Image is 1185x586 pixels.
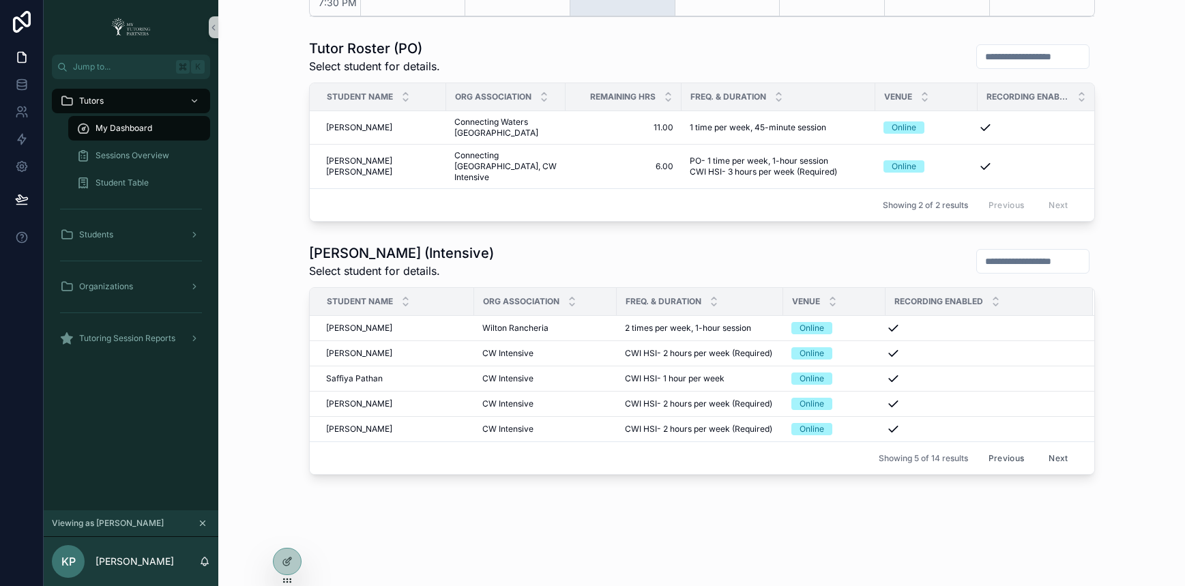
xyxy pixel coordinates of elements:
span: Org Association [483,296,559,307]
a: Students [52,222,210,247]
a: My Dashboard [68,116,210,141]
span: CWI HSI- 2 hours per week (Required) [625,424,772,435]
span: 2 times per week, 1-hour session [625,323,751,334]
span: My Dashboard [96,123,152,134]
div: scrollable content [44,79,218,368]
h1: Tutor Roster (PO) [309,39,440,58]
span: Viewing as [PERSON_NAME] [52,518,164,529]
span: Venue [884,91,912,102]
a: Tutoring Session Reports [52,326,210,351]
a: CWI HSI- 1 hour per week [625,373,775,384]
span: Sessions Overview [96,150,169,161]
a: Saffiya Pathan [326,373,466,384]
a: [PERSON_NAME] [326,398,466,409]
img: App logo [107,16,155,38]
a: [PERSON_NAME] [326,348,466,359]
span: K [192,61,203,72]
a: CWI HSI- 2 hours per week (Required) [625,424,775,435]
span: CWI HSI- 2 hours per week (Required) [625,398,772,409]
a: Connecting [GEOGRAPHIC_DATA], CW Intensive [454,150,557,183]
h1: [PERSON_NAME] (Intensive) [309,244,494,263]
span: Student Table [96,177,149,188]
span: Jump to... [73,61,171,72]
span: 1 time per week, 45-minute session [690,122,826,133]
a: [PERSON_NAME] [326,323,466,334]
span: [PERSON_NAME] [326,348,392,359]
span: Student Name [327,91,393,102]
a: Student Table [68,171,210,195]
a: [PERSON_NAME] [326,122,438,133]
span: Wilton Rancheria [482,323,548,334]
span: CW Intensive [482,373,533,384]
a: CW Intensive [482,348,609,359]
button: Previous [979,448,1034,469]
span: KP [61,553,76,570]
div: Online [800,372,824,385]
span: Tutors [79,96,104,106]
button: Next [1039,448,1077,469]
span: Saffiya Pathan [326,373,383,384]
span: Remaining Hrs [590,91,656,102]
span: CWI HSI- 1 hour per week [625,373,725,384]
a: CW Intensive [482,373,609,384]
a: Online [883,160,969,173]
span: [PERSON_NAME] [326,424,392,435]
a: Wilton Rancheria [482,323,609,334]
a: CWI HSI- 2 hours per week (Required) [625,348,775,359]
span: [PERSON_NAME] [326,398,392,409]
div: Online [800,347,824,360]
div: Online [800,322,824,334]
div: Online [892,121,916,134]
a: Online [791,347,877,360]
div: Online [800,398,824,410]
span: Showing 5 of 14 results [879,453,968,464]
span: CWI HSI- 2 hours per week (Required) [625,348,772,359]
span: [PERSON_NAME] [326,122,392,133]
a: Online [791,322,877,334]
span: Freq. & Duration [690,91,766,102]
a: 1 time per week, 45-minute session [690,122,867,133]
span: CW Intensive [482,424,533,435]
a: Online [791,372,877,385]
a: 11.00 [574,122,673,133]
a: Online [791,423,877,435]
span: Select student for details. [309,58,440,74]
a: Online [883,121,969,134]
span: Venue [792,296,820,307]
a: Organizations [52,274,210,299]
a: [PERSON_NAME] [326,424,466,435]
a: PO- 1 time per week, 1-hour session CWI HSI- 3 hours per week (Required) [690,156,867,177]
span: Organizations [79,281,133,292]
span: Select student for details. [309,263,494,279]
span: Freq. & Duration [626,296,701,307]
span: Recording Enabled [894,296,983,307]
a: Online [791,398,877,410]
a: Connecting Waters [GEOGRAPHIC_DATA] [454,117,557,138]
span: CW Intensive [482,398,533,409]
a: CW Intensive [482,398,609,409]
span: Students [79,229,113,240]
p: [PERSON_NAME] [96,555,174,568]
a: CW Intensive [482,424,609,435]
div: Online [892,160,916,173]
span: CW Intensive [482,348,533,359]
a: [PERSON_NAME] [PERSON_NAME] [326,156,438,177]
div: Online [800,423,824,435]
a: Sessions Overview [68,143,210,168]
span: Org Association [455,91,531,102]
span: Showing 2 of 2 results [883,200,968,211]
a: 6.00 [574,161,673,172]
span: Recording Enabled [986,91,1069,102]
button: Jump to...K [52,55,210,79]
span: Student Name [327,296,393,307]
a: 2 times per week, 1-hour session [625,323,775,334]
span: [PERSON_NAME] [326,323,392,334]
a: CWI HSI- 2 hours per week (Required) [625,398,775,409]
a: Tutors [52,89,210,113]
